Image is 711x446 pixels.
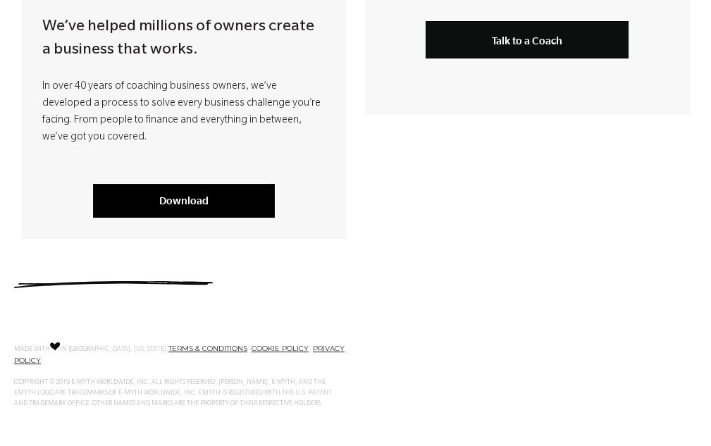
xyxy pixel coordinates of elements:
[42,79,325,147] p: In over 40 years of coaching business owners, we’ve developed a process to solve every business c...
[14,281,213,288] img: underline.svg
[252,344,309,353] a: COOKIE POLICY
[14,379,332,407] span: COPYRIGHT © 2019 E-MYTH WORLDWIDE, INC. ALL RIGHTS RESERVED. [PERSON_NAME], E-MYTH, AND THE EMYTH...
[641,378,711,446] iframe: Chat Widget
[93,184,275,218] a: Download
[168,344,247,353] a: TERMS & CONDITIONS
[60,346,168,353] span: IN [GEOGRAPHIC_DATA], [US_STATE].
[426,21,629,58] a: Talk to a Coach
[42,16,325,63] h4: We’ve helped millions of owners create a business that works.
[14,346,50,353] span: MADE WITH
[492,35,562,47] span: Talk to a Coach
[50,342,60,351] img: Love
